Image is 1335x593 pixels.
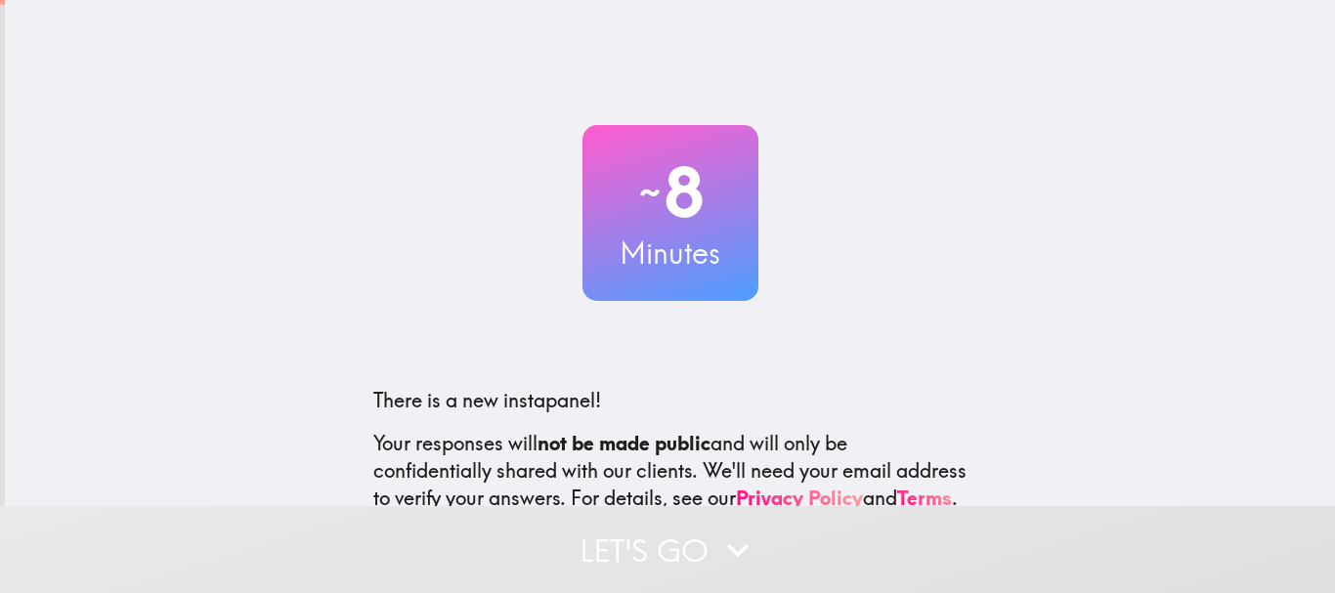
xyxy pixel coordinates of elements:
b: not be made public [538,431,711,455]
span: There is a new instapanel! [373,388,601,412]
span: ~ [636,163,664,222]
h3: Minutes [582,233,758,274]
a: Terms [897,486,952,510]
a: Privacy Policy [736,486,863,510]
p: Your responses will and will only be confidentially shared with our clients. We'll need your emai... [373,430,968,512]
h2: 8 [582,152,758,233]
